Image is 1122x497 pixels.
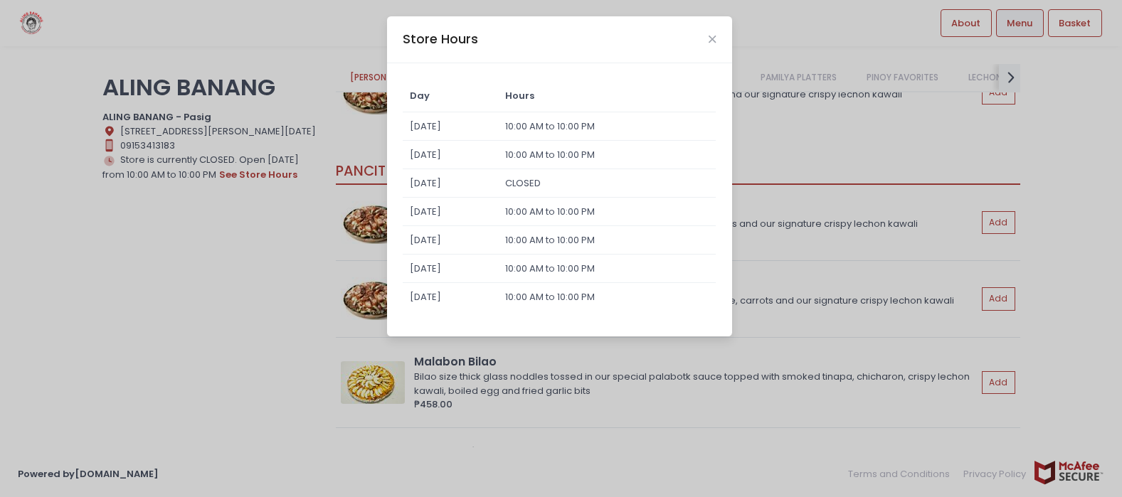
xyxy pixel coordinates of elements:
td: 10:00 AM to 10:00 PM [498,112,716,141]
td: Hours [498,80,716,112]
td: 10:00 AM to 10:00 PM [498,226,716,255]
td: [DATE] [403,198,498,226]
td: [DATE] [403,255,498,283]
td: 10:00 AM to 10:00 PM [498,198,716,226]
td: 10:00 AM to 10:00 PM [498,141,716,169]
td: Day [403,80,498,112]
td: [DATE] [403,226,498,255]
td: [DATE] [403,283,498,311]
td: 10:00 AM to 10:00 PM [498,255,716,283]
td: 10:00 AM to 10:00 PM [498,283,716,311]
td: [DATE] [403,169,498,198]
div: Store Hours [403,30,478,48]
td: [DATE] [403,112,498,141]
td: [DATE] [403,141,498,169]
button: Close [709,36,716,43]
td: CLOSED [498,169,716,198]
